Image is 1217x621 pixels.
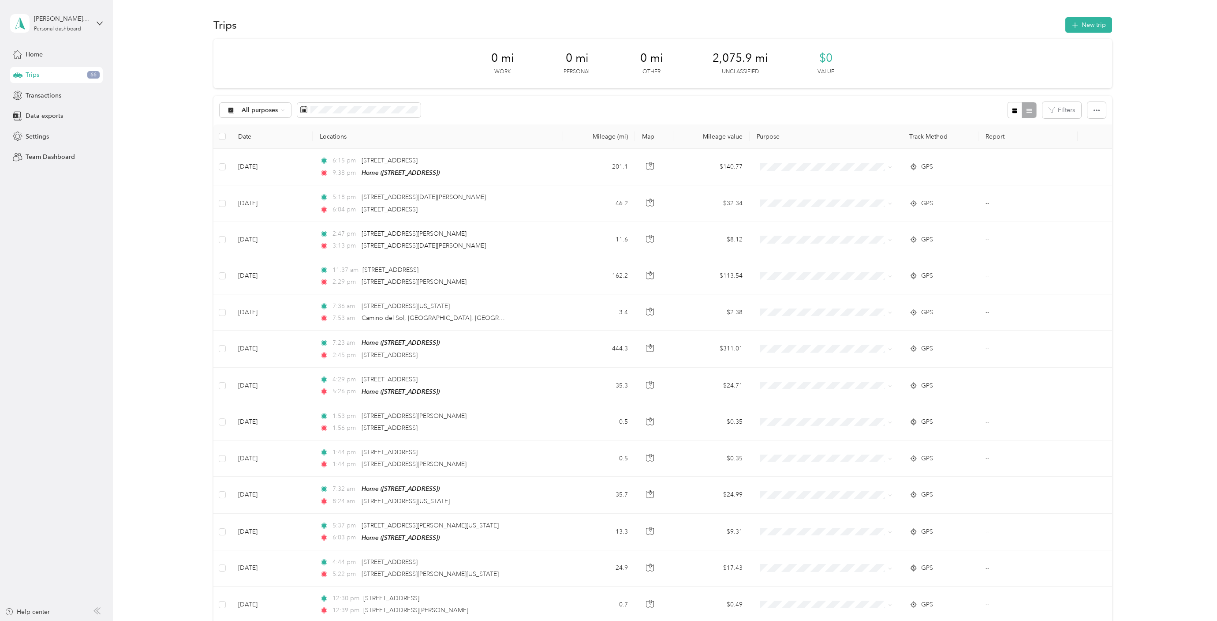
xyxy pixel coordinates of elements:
span: Camino del Sol, [GEOGRAPHIC_DATA], [GEOGRAPHIC_DATA], [US_STATE], 93030, [GEOGRAPHIC_DATA] [362,314,662,322]
span: GPS [921,527,933,537]
td: $113.54 [673,258,750,294]
span: Team Dashboard [26,152,75,162]
span: Home [26,50,43,59]
td: -- [978,294,1078,331]
td: -- [978,404,1078,440]
td: -- [978,222,1078,258]
td: [DATE] [231,440,313,477]
span: [STREET_ADDRESS] [362,206,418,213]
span: GPS [921,381,933,391]
span: [STREET_ADDRESS] [362,424,418,432]
span: 2,075.9 mi [713,51,768,65]
td: 11.6 [563,222,635,258]
td: $311.01 [673,331,750,367]
td: $9.31 [673,514,750,550]
p: Unclassified [722,68,759,76]
span: [STREET_ADDRESS] [363,595,419,602]
span: 1:56 pm [332,423,358,433]
th: Locations [313,124,563,149]
td: $17.43 [673,550,750,587]
th: Map [635,124,673,149]
span: [STREET_ADDRESS][PERSON_NAME] [363,606,468,614]
span: Home ([STREET_ADDRESS]) [362,485,440,492]
td: -- [978,477,1078,513]
td: 444.3 [563,331,635,367]
td: 13.3 [563,514,635,550]
span: 5:37 pm [332,521,358,531]
div: Personal dashboard [34,26,81,32]
td: [DATE] [231,477,313,513]
span: 0 mi [491,51,514,65]
span: [STREET_ADDRESS][PERSON_NAME] [362,278,467,286]
iframe: Everlance-gr Chat Button Frame [1168,572,1217,621]
td: 3.4 [563,294,635,331]
td: 46.2 [563,185,635,222]
td: 35.7 [563,477,635,513]
td: [DATE] [231,149,313,185]
td: $2.38 [673,294,750,331]
td: [DATE] [231,185,313,222]
span: GPS [921,162,933,172]
span: 11:37 am [332,265,358,275]
span: [STREET_ADDRESS] [362,558,418,566]
td: $24.71 [673,368,750,404]
span: 2:47 pm [332,229,358,239]
th: Mileage (mi) [563,124,635,149]
span: 12:30 pm [332,594,359,603]
td: -- [978,258,1078,294]
p: Work [494,68,511,76]
td: $8.12 [673,222,750,258]
span: 2:45 pm [332,350,358,360]
span: $0 [819,51,832,65]
h1: Trips [213,20,237,30]
span: GPS [921,417,933,427]
span: 66 [87,71,100,79]
span: GPS [921,344,933,354]
span: [STREET_ADDRESS] [362,266,418,274]
span: GPS [921,600,933,610]
span: 6:04 pm [332,205,358,215]
td: 162.2 [563,258,635,294]
span: [STREET_ADDRESS] [362,376,418,383]
td: [DATE] [231,550,313,587]
span: Data exports [26,111,63,120]
span: GPS [921,199,933,208]
td: $24.99 [673,477,750,513]
span: 12:39 pm [332,606,359,615]
span: [STREET_ADDRESS][PERSON_NAME] [362,230,467,237]
span: [STREET_ADDRESS][PERSON_NAME] [362,412,467,420]
span: [STREET_ADDRESS][PERSON_NAME][US_STATE] [362,522,499,529]
span: 3:13 pm [332,241,358,251]
span: GPS [921,490,933,500]
td: 35.3 [563,368,635,404]
span: [STREET_ADDRESS][US_STATE] [362,497,450,505]
span: 4:44 pm [332,557,358,567]
span: 5:22 pm [332,569,358,579]
td: -- [978,185,1078,222]
td: 0.5 [563,404,635,440]
button: Help center [5,607,50,617]
span: GPS [921,271,933,281]
span: 0 mi [640,51,663,65]
span: [STREET_ADDRESS][DATE][PERSON_NAME] [362,193,486,201]
span: Home ([STREET_ADDRESS]) [362,388,440,395]
span: [STREET_ADDRESS][PERSON_NAME] [362,460,467,468]
td: -- [978,550,1078,587]
button: Filters [1042,102,1081,118]
span: 1:44 pm [332,459,358,469]
span: Home ([STREET_ADDRESS]) [362,169,440,176]
span: Home ([STREET_ADDRESS]) [362,534,440,541]
span: 6:15 pm [332,156,358,166]
span: 2:29 pm [332,277,358,287]
span: [STREET_ADDRESS][DATE][PERSON_NAME] [362,242,486,249]
p: Other [642,68,661,76]
span: 7:53 am [332,313,358,323]
td: 24.9 [563,550,635,587]
td: [DATE] [231,294,313,331]
td: [DATE] [231,404,313,440]
span: Settings [26,132,49,141]
span: 5:26 pm [332,387,358,396]
span: GPS [921,235,933,245]
button: New trip [1065,17,1112,33]
td: -- [978,149,1078,185]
